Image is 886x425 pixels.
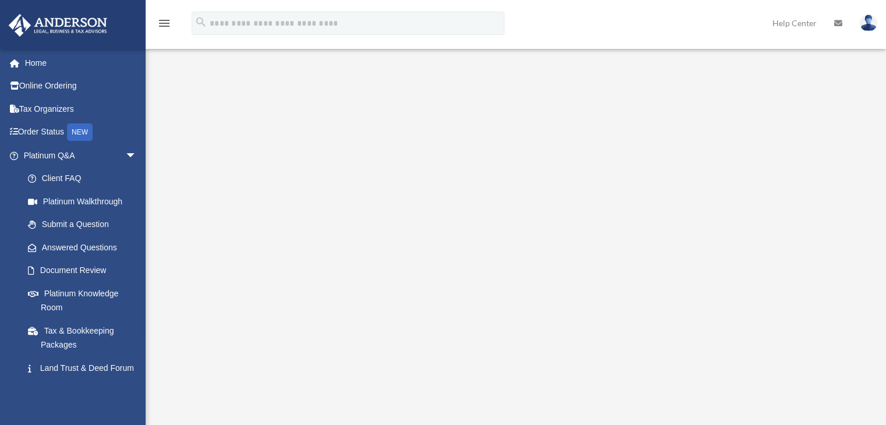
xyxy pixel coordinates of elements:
[8,144,154,167] a: Platinum Q&Aarrow_drop_down
[16,213,154,236] a: Submit a Question
[195,16,207,29] i: search
[8,51,154,75] a: Home
[8,75,154,98] a: Online Ordering
[16,380,154,403] a: Portal Feedback
[16,319,154,356] a: Tax & Bookkeeping Packages
[16,259,154,282] a: Document Review
[16,236,154,259] a: Answered Questions
[16,190,149,213] a: Platinum Walkthrough
[157,20,171,30] a: menu
[67,123,93,141] div: NEW
[5,14,111,37] img: Anderson Advisors Platinum Portal
[8,121,154,144] a: Order StatusNEW
[16,167,154,190] a: Client FAQ
[125,144,149,168] span: arrow_drop_down
[157,16,171,30] i: menu
[16,356,154,380] a: Land Trust & Deed Forum
[860,15,877,31] img: User Pic
[8,97,154,121] a: Tax Organizers
[16,282,154,319] a: Platinum Knowledge Room
[200,69,829,419] iframe: <span data-mce-type="bookmark" style="display: inline-block; width: 0px; overflow: hidden; line-h...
